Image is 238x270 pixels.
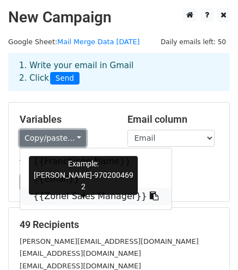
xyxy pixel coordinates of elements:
div: 1. Write your email in Gmail 2. Click [11,59,227,85]
div: Example: [PERSON_NAME]-9702004692 [29,156,138,195]
iframe: Chat Widget [184,218,238,270]
small: [PERSON_NAME][EMAIL_ADDRESS][DOMAIN_NAME] [20,237,199,245]
h5: Email column [127,113,219,125]
a: {{Email}} [20,170,172,188]
a: {{Franchisee Name}} [20,153,172,170]
a: Daily emails left: 50 [157,38,230,46]
a: {{Zonel Sales Manager}} [20,188,172,205]
small: [EMAIL_ADDRESS][DOMAIN_NAME] [20,262,141,270]
a: Copy/paste... [20,130,86,147]
span: Daily emails left: 50 [157,36,230,48]
span: Send [50,72,80,85]
h5: 49 Recipients [20,219,218,231]
small: [EMAIL_ADDRESS][DOMAIN_NAME] [20,249,141,257]
h2: New Campaign [8,8,230,27]
h5: Variables [20,113,111,125]
small: Google Sheet: [8,38,140,46]
a: Mail Merge Data [DATE] [57,38,139,46]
